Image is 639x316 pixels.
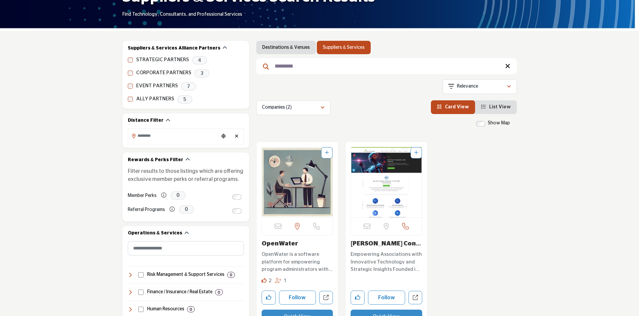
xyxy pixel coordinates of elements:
[218,129,229,144] div: Choose your current location
[262,147,333,217] a: Open Listing in new tab
[128,129,218,142] input: Search Location
[138,290,144,295] input: Select Finance / Insurance / Real Estate checkbox
[147,272,224,278] h4: Risk Management & Support Services: Services for cancellation insurance and transportation soluti...
[192,56,207,65] span: 4
[128,58,133,63] input: STRATEGIC PARTNERS checkbox
[190,307,192,312] b: 0
[351,251,422,274] p: Empowering Associations with Innovative Technology and Strategic Insights Founded in [DATE], this...
[128,157,183,164] h2: Rewards & Perks Filter
[128,241,244,255] input: Search Category
[128,45,220,52] h2: Suppliers & Services Alliance Partners
[181,82,196,91] span: 7
[488,120,510,127] label: Show Map
[431,100,475,114] li: Card View
[128,84,133,89] input: EVENT PARTNERS checkbox
[262,249,333,274] a: OpenWater is a software platform for empowering program administrators with a robust end-to-end s...
[445,105,469,109] span: Card View
[147,306,184,313] h4: Human Resources: Services and solutions for employee management, benefits, recruiting, compliance...
[325,150,329,155] a: Add To List
[128,167,244,183] p: Filter results to those listings which are offering exclusive member perks or referral programs.
[481,105,511,109] a: View List
[232,208,242,214] input: Switch to Referral Programs
[128,71,133,76] input: CORPORATE PARTNERS checkbox
[275,277,287,285] div: Followers
[414,150,418,155] a: Add To List
[351,147,422,217] a: Open Listing in new tab
[368,291,405,305] button: Follow
[437,105,469,109] a: View Card
[269,278,272,283] span: 2
[187,306,195,312] div: 0 Results For Human Resources
[128,230,182,237] h2: Operations & Services
[122,11,242,18] p: Find Technology, Consultants, and Professional Services
[351,240,422,248] h3: John Consulting
[351,291,365,305] button: Like company
[194,69,209,78] span: 3
[408,291,422,305] a: Open john-consulting in new tab
[136,95,174,103] label: ALLY PARTNERS
[351,241,421,254] a: [PERSON_NAME] Consulting
[262,251,333,274] p: OpenWater is a software platform for empowering program administrators with a robust end-to-end s...
[351,249,422,274] a: Empowering Associations with Innovative Technology and Strategic Insights Founded in [DATE], this...
[171,191,186,200] span: 0
[443,79,517,94] button: Relevance
[215,289,223,295] div: 0 Results For Finance / Insurance / Real Estate
[227,272,235,278] div: 0 Results For Risk Management & Support Services
[218,290,220,295] b: 0
[284,278,287,283] span: 1
[262,291,276,305] button: Like company
[351,147,422,217] img: John Consulting
[136,82,178,90] label: EVENT PARTNERS
[489,105,511,109] span: List View
[128,190,157,202] label: Member Perks
[475,100,517,114] li: List View
[256,58,517,74] input: Search Keyword
[262,104,292,111] p: Companies (2)
[177,95,192,104] span: 5
[232,129,242,144] div: Clear search location
[230,273,232,277] b: 0
[136,56,189,64] label: STRATEGIC PARTNERS
[138,307,144,312] input: Select Human Resources checkbox
[279,291,316,305] button: Follow
[136,69,191,77] label: CORPORATE PARTNERS
[262,241,298,247] a: OpenWater
[457,83,478,90] p: Relevance
[128,117,164,124] h2: Distance Filter
[262,147,333,217] img: OpenWater
[256,100,331,115] button: Companies (2)
[128,97,133,102] input: ALLY PARTNERS checkbox
[128,204,165,216] label: Referral Programs
[262,278,267,283] i: Likes
[138,272,144,278] input: Select Risk Management & Support Services checkbox
[147,289,212,296] h4: Finance / Insurance / Real Estate: Financial management, accounting, insurance, banking, payroll,...
[319,291,333,305] a: Open openwater in new tab
[262,44,310,51] a: Destinations & Venues
[262,240,333,248] h3: OpenWater
[323,44,365,51] a: Suppliers & Services
[232,194,242,200] input: Switch to Member Perks
[179,205,194,214] span: 0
